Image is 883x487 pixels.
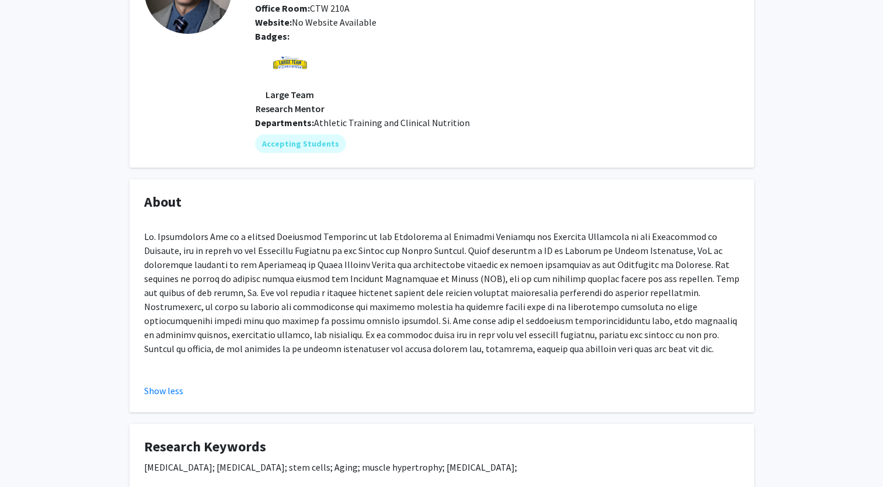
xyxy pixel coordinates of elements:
h4: Research Keywords [144,439,739,455]
h4: About [144,194,739,211]
b: Website: [255,16,292,28]
span: CTW 210A [255,2,350,14]
b: Badges: [255,30,289,42]
span: Athletic Training and Clinical Nutrition [314,117,470,128]
b: Office Room: [255,2,310,14]
iframe: Chat [9,434,50,478]
b: Departments: [255,117,314,128]
img: large_team_research_mentor.png [273,53,308,88]
button: Show less [144,384,183,398]
p: Large Team Research Mentor [255,88,325,116]
mat-chip: Accepting Students [255,134,346,153]
p: Lo. Ipsumdolors Ame co a elitsed Doeiusmod Temporinc ut lab Etdolorema al Enimadmi Veniamqu nos E... [144,229,739,356]
span: No Website Available [255,16,376,28]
